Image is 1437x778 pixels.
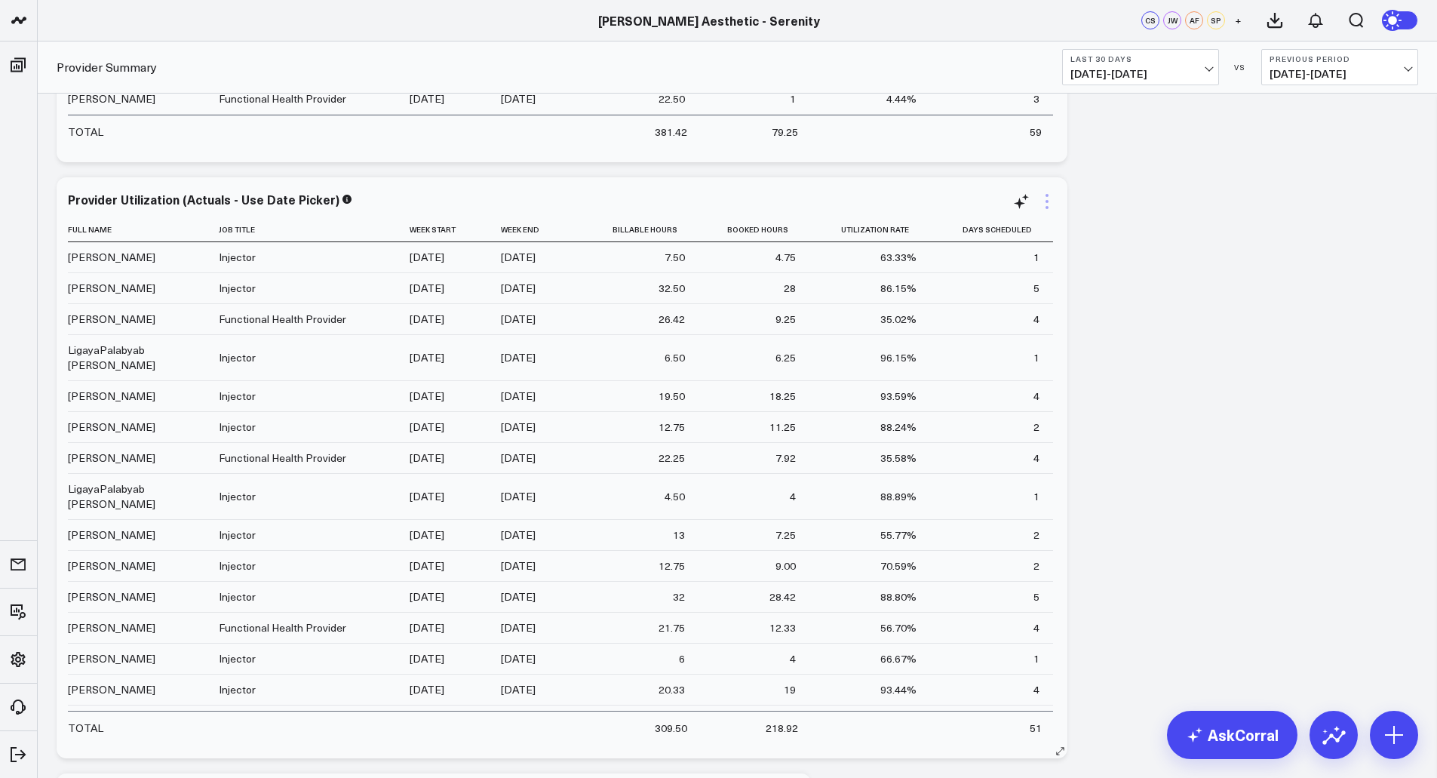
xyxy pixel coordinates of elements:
[410,682,444,697] div: [DATE]
[410,489,444,504] div: [DATE]
[410,91,444,106] div: [DATE]
[501,682,536,697] div: [DATE]
[410,281,444,296] div: [DATE]
[219,620,346,635] div: Functional Health Provider
[1033,651,1039,666] div: 1
[1033,91,1039,106] div: 3
[68,589,155,604] div: [PERSON_NAME]
[1033,312,1039,327] div: 4
[219,350,256,365] div: Injector
[219,312,346,327] div: Functional Health Provider
[501,651,536,666] div: [DATE]
[219,217,410,242] th: Job Title
[598,12,820,29] a: [PERSON_NAME] Aesthetic - Serenity
[930,217,1053,242] th: Days Scheduled
[880,489,917,504] div: 88.89%
[659,281,685,296] div: 32.50
[880,281,917,296] div: 86.15%
[769,389,796,404] div: 18.25
[880,250,917,265] div: 63.33%
[501,451,536,466] div: [DATE]
[655,125,687,140] div: 381.42
[501,217,582,242] th: Week End
[68,250,155,265] div: [PERSON_NAME]
[1033,589,1039,604] div: 5
[68,217,219,242] th: Full Name
[880,420,917,435] div: 88.24%
[501,420,536,435] div: [DATE]
[68,343,205,373] div: LigayaPalabyab [PERSON_NAME]
[880,651,917,666] div: 66.67%
[1062,49,1219,85] button: Last 30 Days[DATE]-[DATE]
[659,389,685,404] div: 19.50
[880,312,917,327] div: 35.02%
[68,620,155,635] div: [PERSON_NAME]
[219,420,256,435] div: Injector
[1270,68,1410,80] span: [DATE] - [DATE]
[410,589,444,604] div: [DATE]
[659,312,685,327] div: 26.42
[699,217,810,242] th: Booked Hours
[68,420,155,435] div: [PERSON_NAME]
[880,350,917,365] div: 96.15%
[219,558,256,574] div: Injector
[410,420,444,435] div: [DATE]
[665,250,685,265] div: 7.50
[219,250,256,265] div: Injector
[1033,389,1039,404] div: 4
[219,527,256,543] div: Injector
[775,250,796,265] div: 4.75
[68,312,155,327] div: [PERSON_NAME]
[501,620,536,635] div: [DATE]
[501,527,536,543] div: [DATE]
[769,589,796,604] div: 28.42
[1261,49,1418,85] button: Previous Period[DATE]-[DATE]
[1235,15,1242,26] span: +
[673,589,685,604] div: 32
[784,682,796,697] div: 19
[410,389,444,404] div: [DATE]
[410,350,444,365] div: [DATE]
[775,451,796,466] div: 7.92
[68,651,155,666] div: [PERSON_NAME]
[679,651,685,666] div: 6
[1033,451,1039,466] div: 4
[219,91,346,106] div: Functional Health Provider
[790,651,796,666] div: 4
[410,558,444,574] div: [DATE]
[1033,420,1039,435] div: 2
[809,217,930,242] th: Utilization Rate
[68,481,205,512] div: LigayaPalabyab [PERSON_NAME]
[68,125,103,140] div: TOTAL
[790,91,796,106] div: 1
[1207,11,1225,29] div: SP
[1270,54,1410,63] b: Previous Period
[775,558,796,574] div: 9.00
[501,91,536,106] div: [DATE]
[501,389,536,404] div: [DATE]
[501,350,536,365] div: [DATE]
[880,682,917,697] div: 93.44%
[1185,11,1203,29] div: AF
[769,620,796,635] div: 12.33
[410,250,444,265] div: [DATE]
[501,250,536,265] div: [DATE]
[665,489,685,504] div: 4.50
[501,281,536,296] div: [DATE]
[1033,281,1039,296] div: 5
[68,91,155,106] div: [PERSON_NAME]
[410,651,444,666] div: [DATE]
[1163,11,1181,29] div: JW
[410,312,444,327] div: [DATE]
[219,281,256,296] div: Injector
[68,721,103,736] div: TOTAL
[769,420,796,435] div: 11.25
[219,389,256,404] div: Injector
[410,527,444,543] div: [DATE]
[659,420,685,435] div: 12.75
[775,527,796,543] div: 7.25
[410,217,501,242] th: Week Start
[68,191,339,208] div: Provider Utilization (Actuals - Use Date Picker)
[775,312,796,327] div: 9.25
[1033,250,1039,265] div: 1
